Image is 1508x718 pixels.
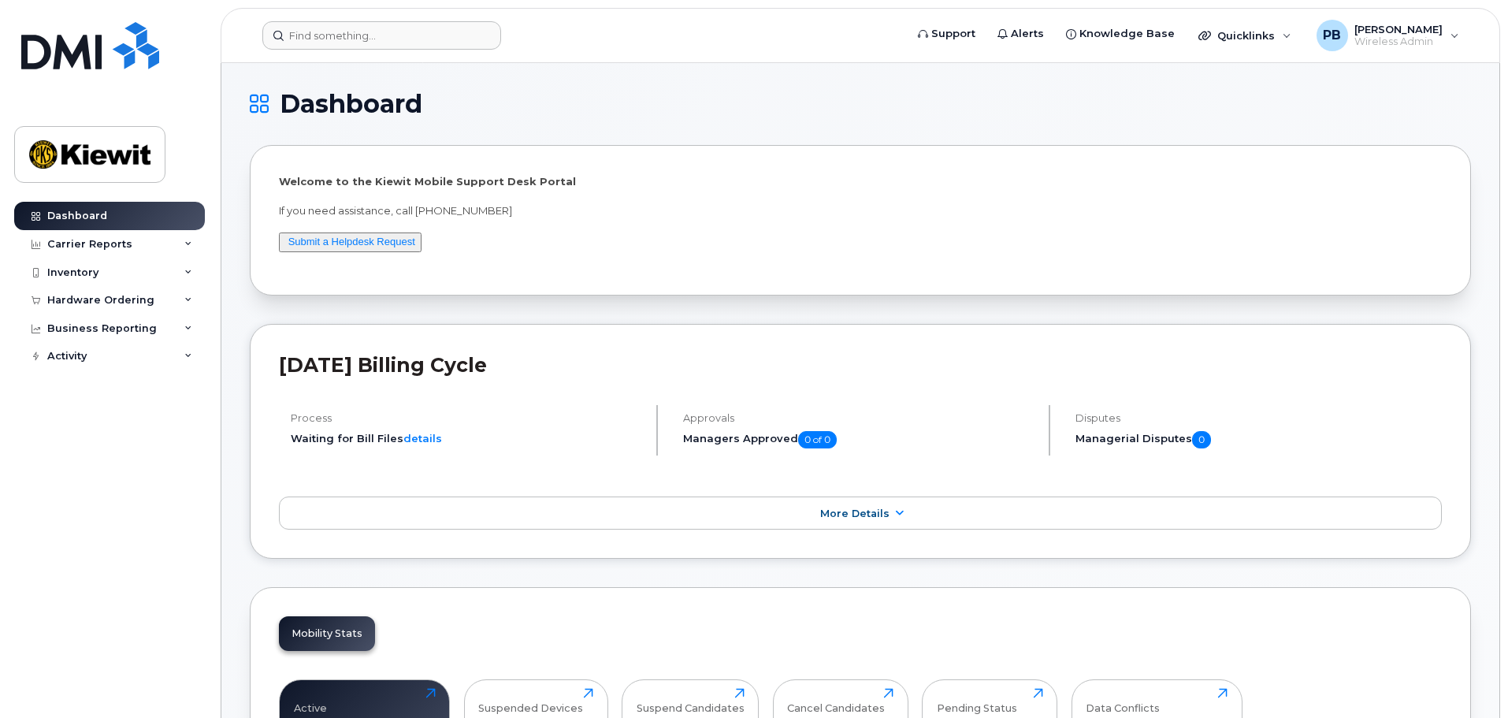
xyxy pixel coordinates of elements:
[637,688,745,714] div: Suspend Candidates
[683,412,1035,424] h4: Approvals
[937,688,1017,714] div: Pending Status
[279,233,422,252] button: Submit a Helpdesk Request
[1086,688,1160,714] div: Data Conflicts
[1192,431,1211,448] span: 0
[280,92,422,116] span: Dashboard
[288,236,415,247] a: Submit a Helpdesk Request
[279,353,1442,377] h2: [DATE] Billing Cycle
[291,431,643,446] li: Waiting for Bill Files
[403,432,442,445] a: details
[294,688,327,714] div: Active
[683,431,1035,448] h5: Managers Approved
[291,412,643,424] h4: Process
[1439,649,1496,706] iframe: Messenger Launcher
[1075,412,1442,424] h4: Disputes
[787,688,885,714] div: Cancel Candidates
[478,688,583,714] div: Suspended Devices
[279,174,1442,189] p: Welcome to the Kiewit Mobile Support Desk Portal
[1075,431,1442,448] h5: Managerial Disputes
[820,508,890,519] span: More Details
[279,203,1442,218] p: If you need assistance, call [PHONE_NUMBER]
[798,431,837,448] span: 0 of 0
